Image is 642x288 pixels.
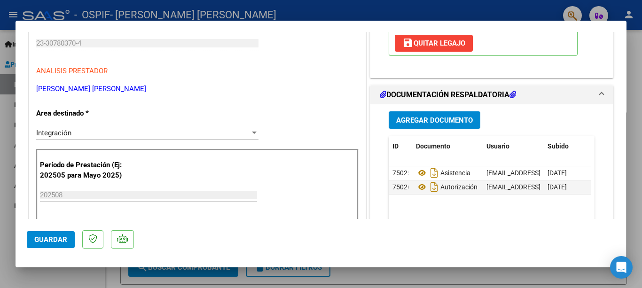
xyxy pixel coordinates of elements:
[40,160,134,181] p: Período de Prestación (Ej: 202505 para Mayo 2025)
[27,231,75,248] button: Guardar
[36,84,359,94] p: [PERSON_NAME] [PERSON_NAME]
[36,67,108,75] span: ANALISIS PRESTADOR
[395,35,473,52] button: Quitar Legajo
[548,169,567,177] span: [DATE]
[428,165,440,180] i: Descargar documento
[392,183,411,191] span: 75026
[36,129,71,137] span: Integración
[40,218,355,228] p: Una vez que se asoció a un legajo aprobado no se puede cambiar el período de prestación.
[370,86,613,104] mat-expansion-panel-header: DOCUMENTACIÓN RESPALDATORIA
[548,183,567,191] span: [DATE]
[486,142,509,150] span: Usuario
[591,136,638,156] datatable-header-cell: Acción
[392,169,411,177] span: 75025
[483,136,544,156] datatable-header-cell: Usuario
[412,136,483,156] datatable-header-cell: Documento
[380,89,516,101] h1: DOCUMENTACIÓN RESPALDATORIA
[392,142,399,150] span: ID
[389,111,480,129] button: Agregar Documento
[402,39,465,47] span: Quitar Legajo
[428,179,440,195] i: Descargar documento
[416,169,470,177] span: Asistencia
[396,116,473,125] span: Agregar Documento
[402,37,414,48] mat-icon: save
[34,235,67,244] span: Guardar
[548,142,569,150] span: Subido
[610,256,633,279] div: Open Intercom Messenger
[389,136,412,156] datatable-header-cell: ID
[416,142,450,150] span: Documento
[416,183,478,191] span: Autorización
[36,108,133,119] p: Area destinado *
[544,136,591,156] datatable-header-cell: Subido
